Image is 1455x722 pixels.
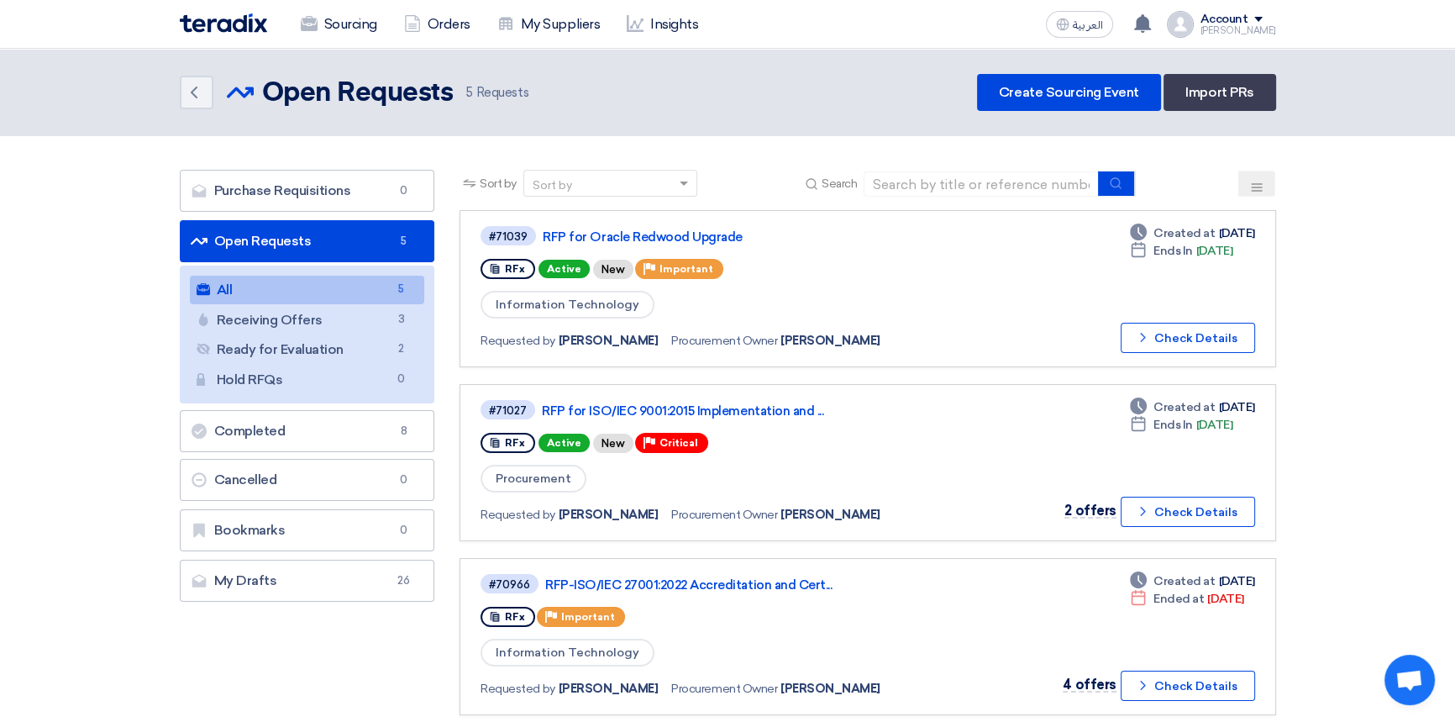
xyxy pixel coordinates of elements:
[505,611,525,623] span: RFx
[393,423,413,440] span: 8
[977,74,1161,111] a: Create Sourcing Event
[1130,398,1254,416] div: [DATE]
[190,335,425,364] a: Ready for Evaluation
[1200,13,1248,27] div: Account
[1153,242,1193,260] span: Ends In
[1163,74,1275,111] a: Import PRs
[1121,671,1255,701] button: Check Details
[659,263,713,275] span: Important
[1167,11,1194,38] img: profile_test.png
[1130,572,1254,590] div: [DATE]
[505,437,525,449] span: RFx
[190,366,425,394] a: Hold RFQs
[393,472,413,488] span: 0
[1046,11,1113,38] button: العربية
[180,13,267,33] img: Teradix logo
[1200,26,1276,35] div: [PERSON_NAME]
[180,410,435,452] a: Completed8
[484,6,613,43] a: My Suppliers
[1130,224,1254,242] div: [DATE]
[538,434,590,452] span: Active
[481,639,654,667] span: Information Technology
[1063,677,1116,693] span: 4 offers
[671,506,777,524] span: Procurement Owner
[180,509,435,551] a: Bookmarks0
[481,291,654,319] span: Information Technology
[593,434,633,453] div: New
[613,6,712,43] a: Insights
[391,311,411,329] span: 3
[1121,323,1255,353] button: Check Details
[180,560,435,602] a: My Drafts26
[391,6,484,43] a: Orders
[481,506,554,524] span: Requested by
[1384,655,1435,705] a: Open chat
[180,170,435,212] a: Purchase Requisitions0
[1064,503,1116,519] span: 2 offers
[1073,19,1103,31] span: العربية
[1130,242,1232,260] div: [DATE]
[1130,590,1243,608] div: [DATE]
[489,231,528,242] div: #71039
[180,220,435,262] a: Open Requests5
[780,332,880,350] span: [PERSON_NAME]
[393,572,413,589] span: 26
[545,577,965,593] a: RFP-ISO/IEC 27001:2022 Accreditation and Cert...
[559,332,659,350] span: [PERSON_NAME]
[593,260,633,279] div: New
[533,177,572,194] div: Sort by
[489,579,530,590] div: #70966
[190,306,425,335] a: Receiving Offers
[505,263,525,275] span: RFx
[466,85,473,100] span: 5
[543,229,963,245] a: RFP for Oracle Redwood Upgrade
[393,522,413,539] span: 0
[559,506,659,524] span: [PERSON_NAME]
[822,175,857,192] span: Search
[481,680,554,698] span: Requested by
[1153,590,1204,608] span: Ended at
[1153,224,1215,242] span: Created at
[180,459,435,501] a: Cancelled0
[561,611,615,623] span: Important
[1153,416,1193,434] span: Ends In
[391,371,411,388] span: 0
[393,182,413,199] span: 0
[1153,398,1215,416] span: Created at
[559,680,659,698] span: [PERSON_NAME]
[480,175,517,192] span: Sort by
[671,332,777,350] span: Procurement Owner
[780,506,880,524] span: [PERSON_NAME]
[1130,416,1232,434] div: [DATE]
[538,260,590,278] span: Active
[190,276,425,304] a: All
[671,680,777,698] span: Procurement Owner
[466,83,528,103] span: Requests
[481,465,586,493] span: Procurement
[780,680,880,698] span: [PERSON_NAME]
[391,340,411,358] span: 2
[1153,572,1215,590] span: Created at
[393,233,413,250] span: 5
[489,405,527,416] div: #71027
[481,332,554,350] span: Requested by
[659,437,698,449] span: Critical
[287,6,391,43] a: Sourcing
[1121,497,1255,527] button: Check Details
[542,403,962,419] a: RFP for ISO/IEC 9001:2015 Implementation and ...
[391,281,411,298] span: 5
[864,171,1099,197] input: Search by title or reference number
[262,76,454,110] h2: Open Requests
